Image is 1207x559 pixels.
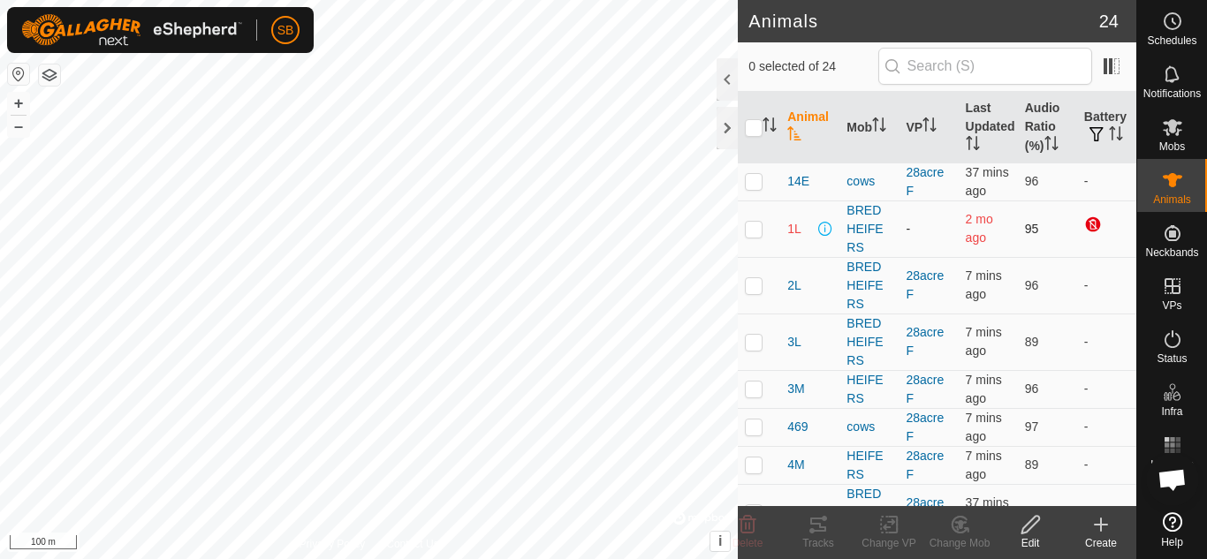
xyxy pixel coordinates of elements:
div: Edit [995,535,1066,551]
button: Reset Map [8,64,29,85]
div: Tracks [783,535,854,551]
span: 2 Oct 2025, 2:04 pm [966,495,1009,528]
span: 5L [787,503,801,522]
span: i [718,533,722,548]
p-sorticon: Activate to sort [763,120,777,134]
a: 28acre F [906,449,944,481]
div: cows [846,172,892,191]
a: 28acre F [906,495,944,528]
span: 1L [787,220,801,238]
h2: Animals [748,11,1099,32]
span: Help [1161,537,1183,548]
th: Battery [1077,92,1136,163]
span: 3M [787,380,804,398]
span: 96 [1025,505,1039,519]
span: 95 [1025,222,1039,236]
span: Neckbands [1145,247,1198,258]
td: - [1077,408,1136,446]
span: 2L [787,276,801,295]
a: Privacy Policy [300,536,366,552]
button: i [710,532,730,551]
span: 89 [1025,457,1039,472]
span: Status [1157,353,1187,364]
th: VP [899,92,958,163]
span: 89 [1025,335,1039,349]
span: 14E [787,172,809,191]
span: 97 [1025,419,1039,434]
span: Delete [733,537,763,549]
span: 2 Oct 2025, 2:34 pm [966,325,1002,358]
span: 469 [787,418,808,436]
th: Animal [780,92,839,163]
span: 96 [1025,174,1039,188]
a: 28acre F [906,165,944,198]
td: - [1077,162,1136,200]
span: 2 Oct 2025, 2:34 pm [966,449,1002,481]
td: - [1077,370,1136,408]
a: 28acre F [906,411,944,443]
th: Audio Ratio (%) [1018,92,1077,163]
img: Gallagher Logo [21,14,242,46]
span: Schedules [1147,35,1196,46]
span: 2 Aug 2025, 5:03 am [966,212,993,245]
button: – [8,116,29,137]
span: Notifications [1143,88,1201,99]
input: Search (S) [878,48,1092,85]
span: VPs [1162,300,1181,311]
span: 3L [787,333,801,351]
button: Map Layers [39,64,60,86]
div: BRED HEIFERS [846,201,892,257]
p-sorticon: Activate to sort [1044,139,1059,153]
p-sorticon: Activate to sort [1109,129,1123,143]
div: BRED HEIFERS [846,485,892,540]
td: - [1077,484,1136,540]
span: 2 Oct 2025, 2:34 pm [966,373,1002,405]
td: - [1077,446,1136,484]
span: Mobs [1159,141,1185,152]
span: 96 [1025,381,1039,396]
span: 96 [1025,278,1039,292]
a: 28acre F [906,268,944,301]
button: + [8,93,29,114]
span: Infra [1161,406,1182,417]
span: 4M [787,456,804,474]
span: 2 Oct 2025, 2:04 pm [966,165,1009,198]
div: Create [1066,535,1136,551]
td: - [1077,257,1136,313]
a: Contact Us [386,536,438,552]
div: Change Mob [924,535,995,551]
div: Open chat [1146,453,1199,506]
span: SB [277,21,294,40]
p-sorticon: Activate to sort [872,120,886,134]
a: 28acre F [906,325,944,358]
p-sorticon: Activate to sort [922,120,937,134]
a: Help [1137,505,1207,555]
span: Heatmap [1150,459,1194,470]
div: cows [846,418,892,436]
th: Mob [839,92,899,163]
span: 24 [1099,8,1119,34]
app-display-virtual-paddock-transition: - [906,222,910,236]
th: Last Updated [959,92,1018,163]
div: HEIFERS [846,447,892,484]
span: Animals [1153,194,1191,205]
div: HEIFERS [846,371,892,408]
div: BRED HEIFERS [846,258,892,313]
a: 28acre F [906,373,944,405]
span: 2 Oct 2025, 2:34 pm [966,268,1002,301]
p-sorticon: Activate to sort [966,139,980,153]
span: 2 Oct 2025, 2:33 pm [966,411,1002,443]
span: 0 selected of 24 [748,57,877,76]
div: Change VP [854,535,924,551]
div: BRED HEIFERS [846,314,892,370]
p-sorticon: Activate to sort [787,129,801,143]
td: - [1077,313,1136,370]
